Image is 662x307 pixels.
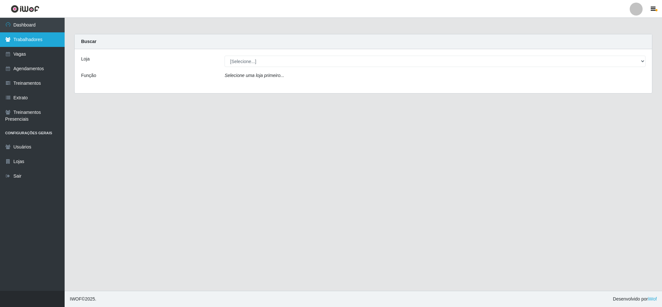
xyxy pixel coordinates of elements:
a: iWof [648,296,657,302]
label: Loja [81,56,89,62]
i: Selecione uma loja primeiro... [225,73,284,78]
label: Função [81,72,96,79]
span: © 2025 . [70,296,96,302]
img: CoreUI Logo [11,5,39,13]
span: Desenvolvido por [613,296,657,302]
span: IWOF [70,296,82,302]
strong: Buscar [81,39,96,44]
